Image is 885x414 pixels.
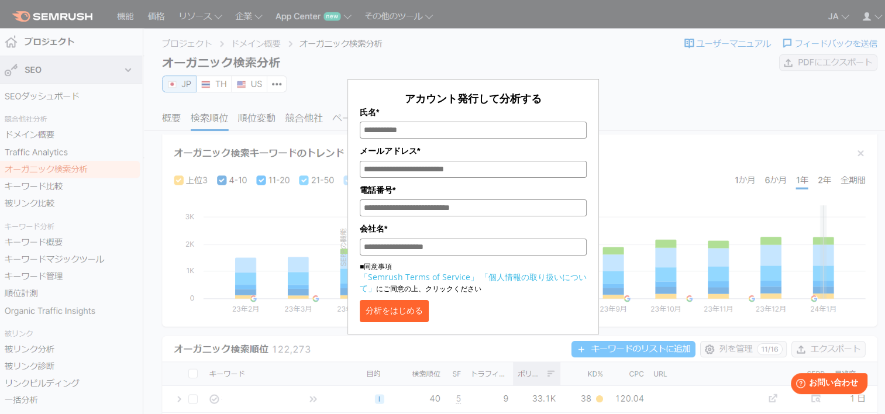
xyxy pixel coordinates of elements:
[781,368,872,401] iframe: Help widget launcher
[360,261,587,294] p: ■同意事項 にご同意の上、クリックください
[360,271,587,294] a: 「個人情報の取り扱いについて」
[360,144,587,157] label: メールアドレス*
[360,271,478,282] a: 「Semrush Terms of Service」
[405,91,542,105] span: アカウント発行して分析する
[360,184,587,196] label: 電話番号*
[360,300,429,322] button: 分析をはじめる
